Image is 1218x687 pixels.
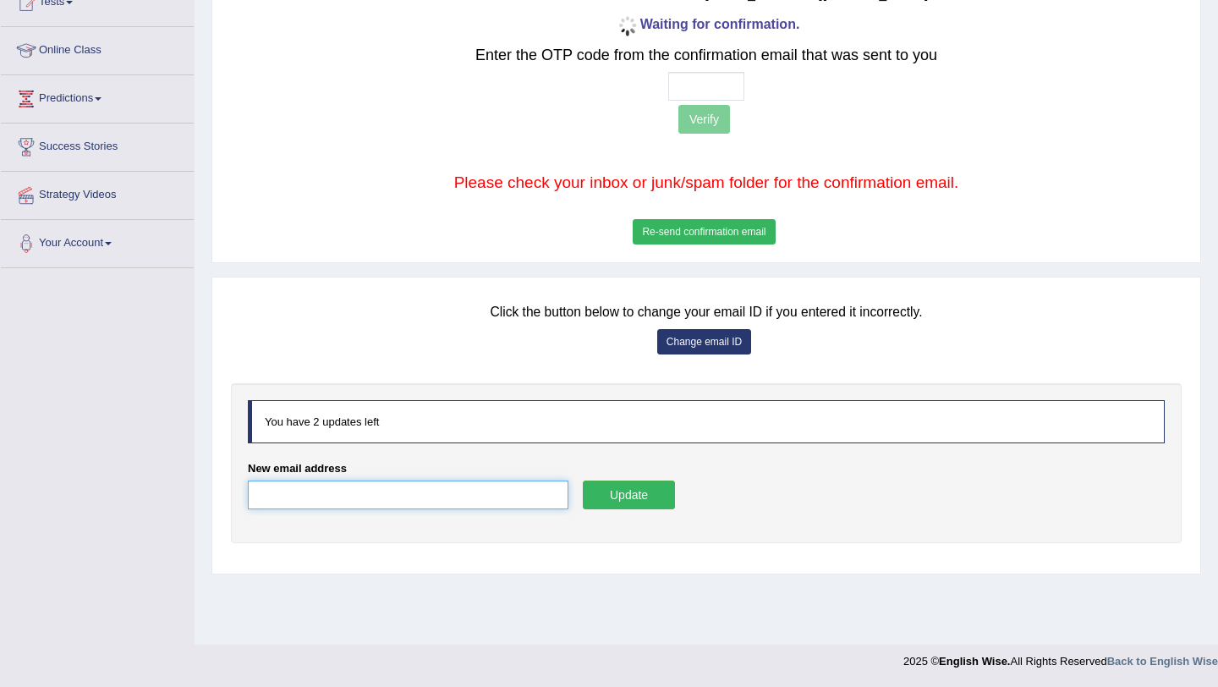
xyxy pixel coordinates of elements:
b: Waiting for confirmation. [613,17,800,31]
button: Change email ID [657,329,751,354]
label: New email address [248,460,347,476]
div: 2025 © All Rights Reserved [903,645,1218,669]
a: Back to English Wise [1107,655,1218,668]
a: Online Class [1,27,194,69]
img: icon-progress-circle-small.gif [613,12,640,39]
p: Please check your inbox or junk/spam folder for the confirmation email. [311,171,1100,195]
a: Your Account [1,220,194,262]
strong: English Wise. [939,655,1010,668]
a: Predictions [1,75,194,118]
small: Click the button below to change your email ID if you entered it incorrectly. [490,305,922,319]
a: Success Stories [1,124,194,166]
div: You have 2 updates left [248,400,1165,443]
a: Strategy Videos [1,172,194,214]
button: Update [583,481,674,509]
h2: Enter the OTP code from the confirmation email that was sent to you [311,47,1100,64]
button: Re-send confirmation email [633,219,775,245]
